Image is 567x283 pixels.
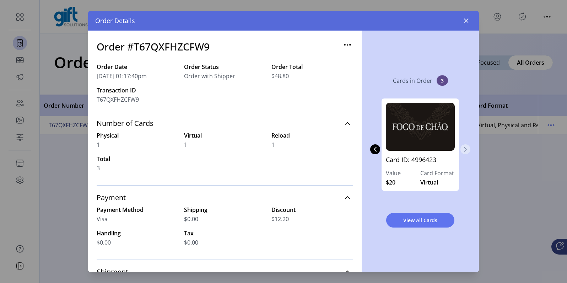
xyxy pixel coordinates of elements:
span: Number of Cards [97,120,153,127]
span: [DATE] 01:17:40pm [97,72,147,80]
label: Total [97,155,178,163]
h3: Order #T67QXFHZCFW9 [97,39,210,54]
div: Payment [97,205,353,255]
img: 4996423 [386,103,455,151]
span: Shipment [97,268,128,276]
label: Virtual [184,131,266,140]
span: 3 [97,164,100,172]
span: $0.00 [184,215,198,223]
span: 1 [97,140,100,149]
button: View All Cards [386,213,454,228]
p: Cards in Order [393,76,432,85]
span: View All Cards [395,217,445,224]
span: $20 [386,178,395,187]
span: $0.00 [184,238,198,247]
span: Payment [97,194,126,201]
button: Next Page [460,144,470,154]
a: Number of Cards [97,116,353,131]
span: T67QXFHZCFW9 [97,95,139,104]
label: Handling [97,229,178,237]
a: Payment [97,190,353,205]
label: Order Status [184,63,266,71]
label: Shipping [184,205,266,214]
label: Reload [271,131,353,140]
label: Card Format [420,169,455,177]
label: Value [386,169,420,177]
label: Order Date [97,63,178,71]
label: Physical [97,131,178,140]
span: $0.00 [97,238,111,247]
span: $48.80 [271,72,289,80]
span: $12.20 [271,215,289,223]
span: Order with Shipper [184,72,235,80]
a: Card ID: 4996423 [386,155,455,169]
a: Shipment [97,264,353,280]
button: Previous Page [370,144,380,154]
span: 1 [184,140,187,149]
span: 3 [437,75,448,86]
label: Payment Method [97,205,178,214]
span: 1 [271,140,275,149]
label: Transaction ID [97,86,178,95]
label: Order Total [271,63,353,71]
label: Discount [271,205,353,214]
span: Order Details [95,16,135,26]
label: Tax [184,229,266,237]
div: Number of Cards [97,131,353,181]
span: Virtual [420,178,438,187]
span: Visa [97,215,108,223]
div: 1 [380,91,460,207]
